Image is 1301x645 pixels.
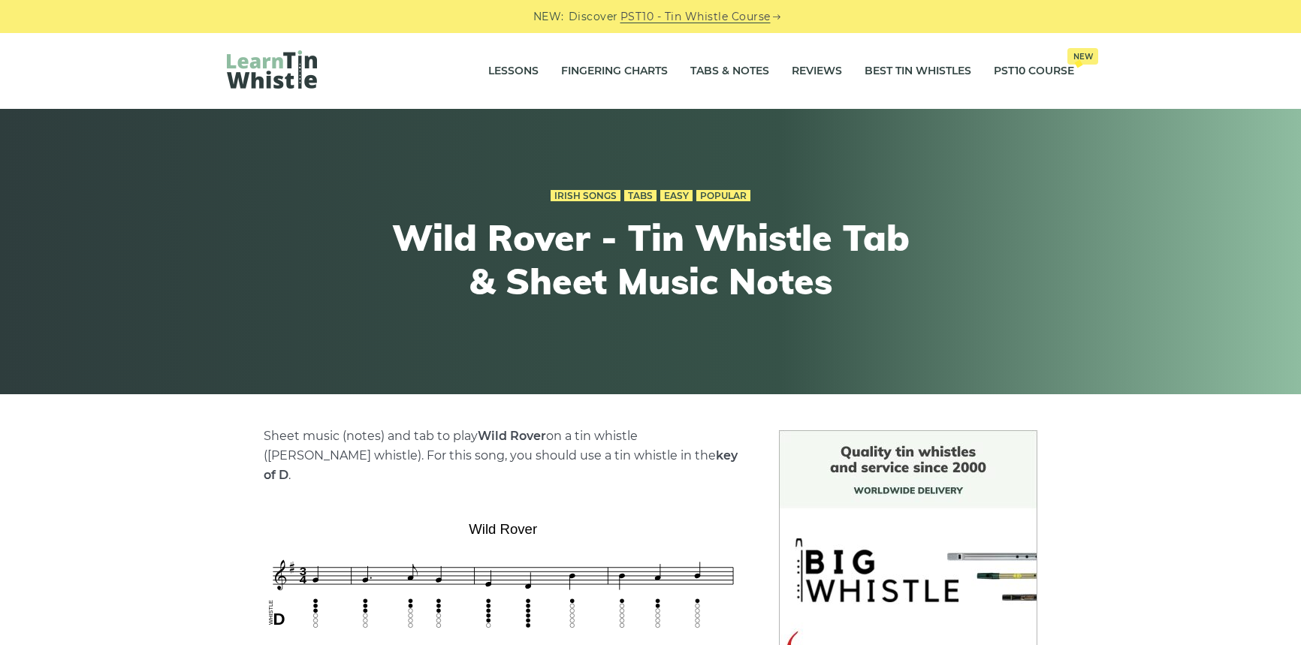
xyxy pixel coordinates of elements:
[696,190,750,202] a: Popular
[624,190,657,202] a: Tabs
[792,53,842,90] a: Reviews
[561,53,668,90] a: Fingering Charts
[227,50,317,89] img: LearnTinWhistle.com
[488,53,539,90] a: Lessons
[551,190,620,202] a: Irish Songs
[690,53,769,90] a: Tabs & Notes
[1067,48,1098,65] span: New
[865,53,971,90] a: Best Tin Whistles
[660,190,693,202] a: Easy
[374,216,927,303] h1: Wild Rover - Tin Whistle Tab & Sheet Music Notes
[264,426,743,485] p: Sheet music (notes) and tab to play on a tin whistle ([PERSON_NAME] whistle). For this song, you ...
[994,53,1074,90] a: PST10 CourseNew
[478,429,546,443] strong: Wild Rover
